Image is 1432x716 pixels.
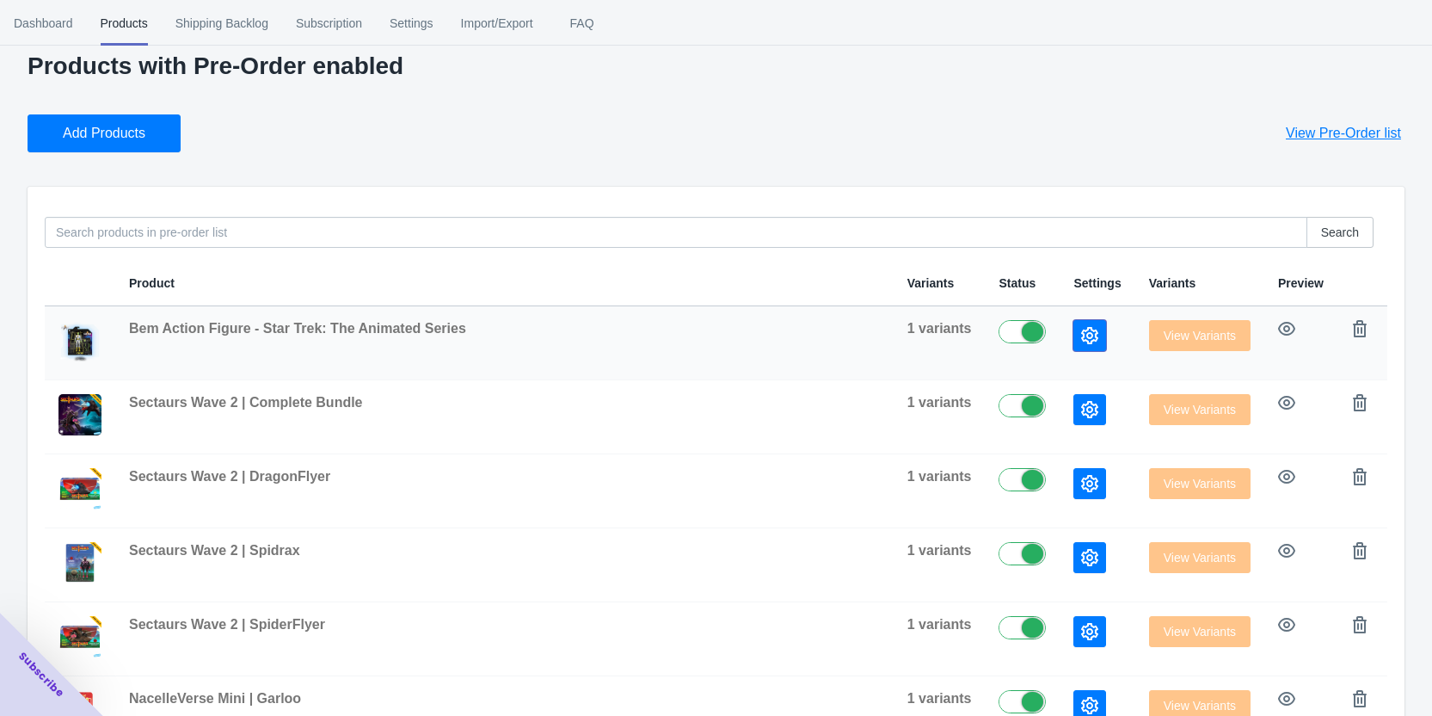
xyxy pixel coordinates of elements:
[390,1,433,46] span: Settings
[1286,125,1401,142] span: View Pre-Order list
[14,1,73,46] span: Dashboard
[175,1,268,46] span: Shipping Backlog
[129,691,301,706] span: NacelleVerse Mini | Garloo
[1149,276,1195,290] span: Variants
[58,320,101,361] img: StarTrek_1000x1000Packaging_BEM.png
[63,125,145,142] span: Add Products
[461,1,533,46] span: Import/Export
[1265,114,1422,152] button: View Pre-Order list
[907,543,972,558] span: 1 variants
[561,1,604,46] span: FAQ
[1278,276,1324,290] span: Preview
[907,469,972,484] span: 1 variants
[296,1,362,46] span: Subscription
[45,217,1307,248] input: Search products in pre-order list
[28,114,181,152] button: Add Products
[129,395,363,410] span: Sectaurs Wave 2 | Complete Bundle
[129,543,300,558] span: Sectaurs Wave 2 | Spidrax
[129,321,466,336] span: Bem Action Figure - Star Trek: The Animated Series
[999,276,1036,290] span: Status
[58,542,101,583] img: SEC_Spidrax_Packaging_1x1wpresalecorner.png
[1073,276,1121,290] span: Settings
[58,468,101,509] img: SEC_DragonFlyer_Packaging_1x1wpresalecorner.png
[129,617,325,632] span: Sectaurs Wave 2 | SpiderFlyer
[129,469,330,484] span: Sectaurs Wave 2 | DragonFlyer
[907,276,954,290] span: Variants
[907,617,972,632] span: 1 variants
[907,691,972,706] span: 1 variants
[907,321,972,336] span: 1 variants
[129,276,175,290] span: Product
[28,52,1404,80] p: Products with Pre-Order enabled
[15,649,67,701] span: Subscribe
[1306,217,1374,248] button: Search
[58,394,101,435] img: SEC_SpiderFlyer-wSpidrax-Dragonflyer_1x1wpresalecorner.jpg
[1321,225,1359,239] span: Search
[101,1,148,46] span: Products
[907,395,972,410] span: 1 variants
